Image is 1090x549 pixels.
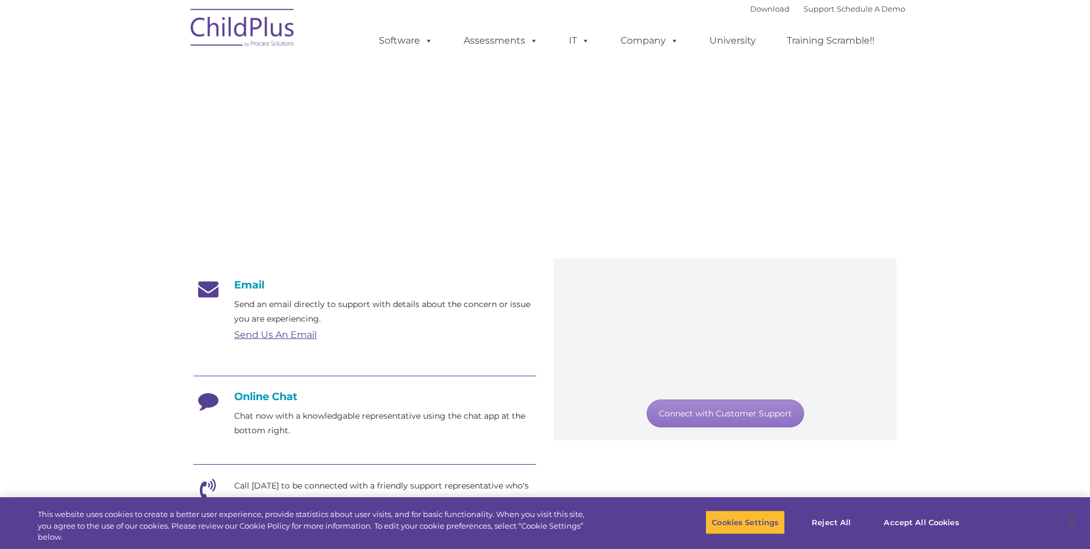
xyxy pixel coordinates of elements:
[185,1,301,59] img: ChildPlus by Procare Solutions
[698,29,768,52] a: University
[193,279,536,291] h4: Email
[574,295,724,308] span: LiveSupport with Splashtop
[261,183,334,194] strong: [DATE] – [DATE]:
[367,29,444,52] a: Software
[234,479,536,508] p: Call [DATE] to be connected with a friendly support representative who's eager to help.
[234,297,536,326] p: Send an email directly to support with details about the concern or issue you are experiencing.
[775,29,886,52] a: Training Scramble!!
[193,132,313,143] strong: Need help with ChildPlus?
[234,329,317,340] a: Send Us An Email
[804,4,834,13] a: Support
[609,29,690,52] a: Company
[750,4,790,13] a: Download
[574,309,876,379] p: please visit , and this small program will automatically begin downloading. After launching Splas...
[755,311,840,322] a: Splashtop’s website
[795,510,867,534] button: Reject All
[705,510,785,534] button: Cookies Settings
[193,84,477,119] span: Customer Support
[193,132,852,143] span: We offer many convenient ways to contact our amazing Customer Support representatives, including ...
[452,29,550,52] a: Assessments
[877,510,965,534] button: Accept All Cookies
[1059,509,1084,535] button: Close
[750,4,905,13] font: |
[234,409,536,438] p: Chat now with a knowledgable representative using the chat app at the bottom right.
[837,4,905,13] a: Schedule A Demo
[261,211,294,222] strong: [DATE]:
[574,311,708,322] a: To begin a LiveSupport session,
[261,165,384,181] h4: Hours
[38,509,600,543] div: This website uses cookies to create a better user experience, provide statistics about user visit...
[193,390,536,403] h4: Online Chat
[647,400,804,427] a: Connect with Customer Support
[261,181,384,237] p: 8:30 a.m. to 6:30 p.m. ET 8:30 a.m. to 5:30 p.m. ET
[557,29,601,52] a: IT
